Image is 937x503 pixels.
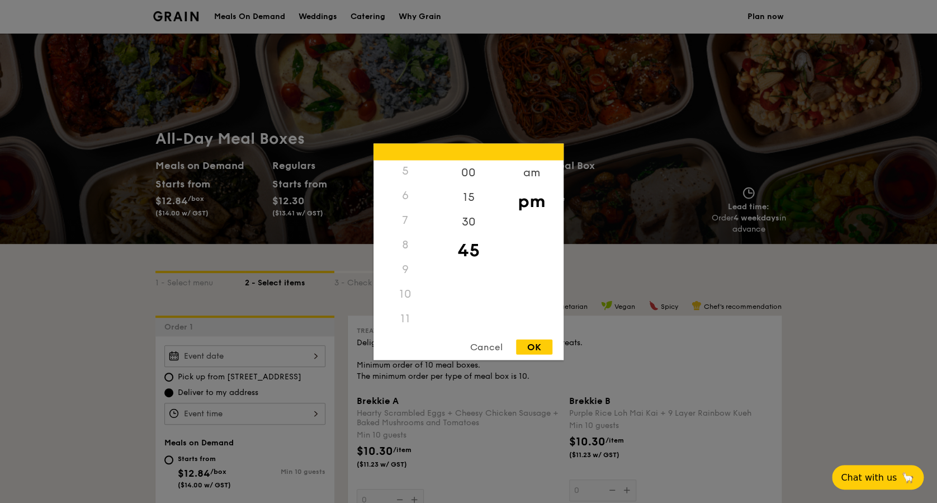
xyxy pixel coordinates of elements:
div: pm [500,185,563,217]
span: 🦙 [901,471,915,484]
div: 00 [437,160,500,185]
div: 9 [373,257,437,281]
div: 6 [373,183,437,208]
div: 15 [437,185,500,209]
div: 8 [373,232,437,257]
div: OK [516,339,552,354]
button: Chat with us🦙 [832,465,924,490]
div: 5 [373,158,437,183]
div: 11 [373,306,437,331]
div: 45 [437,234,500,266]
div: 7 [373,208,437,232]
div: am [500,160,563,185]
div: Cancel [459,339,514,354]
div: 30 [437,209,500,234]
span: Chat with us [841,472,897,483]
div: 10 [373,281,437,306]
